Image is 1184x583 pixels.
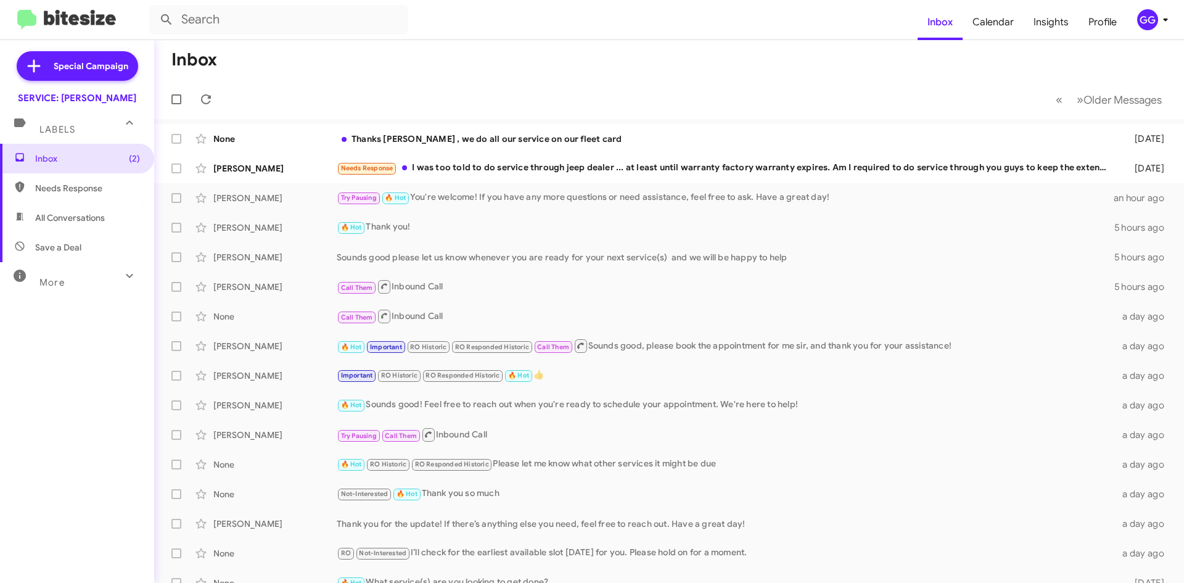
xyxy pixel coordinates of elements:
[1114,281,1174,293] div: 5 hours ago
[1069,87,1169,112] button: Next
[1115,547,1174,560] div: a day ago
[337,220,1114,234] div: Thank you!
[171,50,217,70] h1: Inbox
[337,518,1115,530] div: Thank you for the update! If there’s anything else you need, feel free to reach out. Have a great...
[337,191,1114,205] div: You're welcome! If you have any more questions or need assistance, feel free to ask. Have a great...
[213,547,337,560] div: None
[1077,92,1083,107] span: »
[337,368,1115,382] div: 👍
[1115,133,1174,145] div: [DATE]
[213,162,337,175] div: [PERSON_NAME]
[381,371,417,379] span: RO Historic
[397,490,417,498] span: 🔥 Hot
[35,182,140,194] span: Needs Response
[1137,9,1158,30] div: GG
[337,457,1115,471] div: Please let me know what other services it might be due
[18,92,136,104] div: SERVICE: [PERSON_NAME]
[455,343,529,351] span: RO Responded Historic
[341,432,377,440] span: Try Pausing
[337,427,1115,442] div: Inbound Call
[35,241,81,254] span: Save a Deal
[337,546,1115,560] div: I’ll check for the earliest available slot [DATE] for you. Please hold on for a moment.
[337,133,1115,145] div: Thanks [PERSON_NAME] , we do all our service on our fleet card
[1083,93,1162,107] span: Older Messages
[149,5,408,35] input: Search
[337,338,1115,354] div: Sounds good, please book the appointment for me sir, and thank you for your assistance!
[341,549,351,557] span: RO
[425,371,499,379] span: RO Responded Historic
[341,490,388,498] span: Not-Interested
[1048,87,1070,112] button: Previous
[1114,251,1174,263] div: 5 hours ago
[1049,87,1169,112] nav: Page navigation example
[385,194,406,202] span: 🔥 Hot
[213,399,337,411] div: [PERSON_NAME]
[918,4,963,40] a: Inbox
[213,429,337,441] div: [PERSON_NAME]
[508,371,529,379] span: 🔥 Hot
[213,221,337,234] div: [PERSON_NAME]
[213,192,337,204] div: [PERSON_NAME]
[213,340,337,352] div: [PERSON_NAME]
[359,549,406,557] span: Not-Interested
[213,518,337,530] div: [PERSON_NAME]
[337,279,1114,294] div: Inbound Call
[415,460,489,468] span: RO Responded Historic
[213,488,337,500] div: None
[1115,488,1174,500] div: a day ago
[341,223,362,231] span: 🔥 Hot
[1115,340,1174,352] div: a day ago
[1114,192,1174,204] div: an hour ago
[54,60,128,72] span: Special Campaign
[341,401,362,409] span: 🔥 Hot
[1115,370,1174,382] div: a day ago
[1056,92,1063,107] span: «
[1079,4,1127,40] a: Profile
[337,161,1115,175] div: I was too told to do service through jeep dealer ... at least until warranty factory warranty exp...
[213,133,337,145] div: None
[213,281,337,293] div: [PERSON_NAME]
[17,51,138,81] a: Special Campaign
[1114,221,1174,234] div: 5 hours ago
[129,152,140,165] span: (2)
[963,4,1024,40] a: Calendar
[39,277,65,288] span: More
[341,194,377,202] span: Try Pausing
[1115,518,1174,530] div: a day ago
[337,308,1115,324] div: Inbound Call
[337,251,1114,263] div: Sounds good please let us know whenever you are ready for your next service(s) and we will be hap...
[1115,429,1174,441] div: a day ago
[35,212,105,224] span: All Conversations
[370,460,406,468] span: RO Historic
[1115,399,1174,411] div: a day ago
[341,313,373,321] span: Call Them
[39,124,75,135] span: Labels
[410,343,446,351] span: RO Historic
[370,343,402,351] span: Important
[1115,162,1174,175] div: [DATE]
[385,432,417,440] span: Call Them
[213,370,337,382] div: [PERSON_NAME]
[337,487,1115,501] div: Thank you so much
[1115,310,1174,323] div: a day ago
[537,343,569,351] span: Call Them
[213,251,337,263] div: [PERSON_NAME]
[1024,4,1079,40] a: Insights
[341,164,393,172] span: Needs Response
[337,398,1115,412] div: Sounds good! Feel free to reach out when you're ready to schedule your appointment. We're here to...
[1127,9,1170,30] button: GG
[213,310,337,323] div: None
[341,460,362,468] span: 🔥 Hot
[213,458,337,471] div: None
[1115,458,1174,471] div: a day ago
[35,152,140,165] span: Inbox
[341,343,362,351] span: 🔥 Hot
[341,284,373,292] span: Call Them
[341,371,373,379] span: Important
